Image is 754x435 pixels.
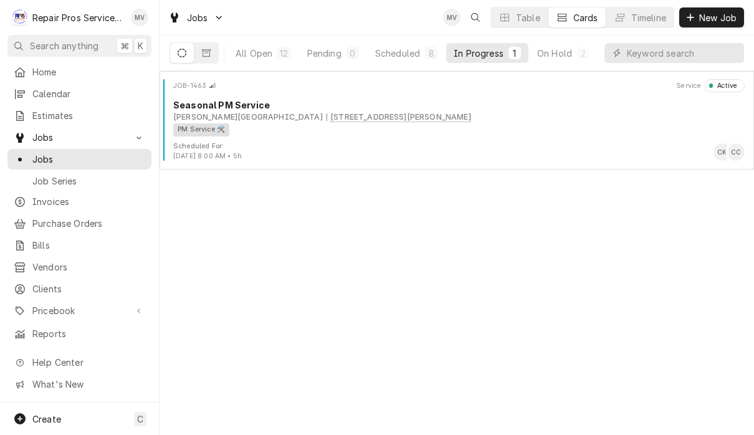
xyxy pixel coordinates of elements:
a: Clients [7,279,151,299]
div: 8 [427,47,435,60]
div: Card Header Primary Content [173,79,216,92]
span: ⌘ [120,39,129,52]
span: C [137,413,143,426]
div: 0 [349,47,356,60]
input: Keyword search [627,43,738,63]
div: Repair Pros Services Inc [32,11,124,24]
div: Scheduled [375,47,420,60]
a: Go to Pricebook [7,300,151,321]
span: Create [32,414,61,424]
a: Vendors [7,257,151,277]
div: Card Footer [165,141,749,161]
span: What's New [32,378,144,391]
a: Bills [7,235,151,256]
div: CK [713,143,731,161]
div: Table [516,11,540,24]
div: Repair Pros Services Inc's Avatar [11,9,29,26]
div: Object Extra Context Header [676,81,701,91]
div: PM Service 🛠️ [173,123,229,136]
a: Job Series [7,171,151,191]
div: Chris Crowe's Avatar [727,143,745,161]
div: Card Footer Extra Context [173,141,242,161]
div: Object Subtext Primary [173,112,323,123]
div: Card Footer Primary Content [713,143,745,161]
span: Pricebook [32,304,126,317]
span: K [138,39,143,52]
a: Jobs [7,149,151,170]
div: Object Extra Context Footer Label [173,141,242,151]
span: Vendors [32,261,145,274]
div: In Progress [454,47,503,60]
div: 1 [511,47,518,60]
div: Card Header Secondary Content [676,79,745,92]
div: Object Status [705,79,745,92]
div: MV [131,9,148,26]
a: Purchase Orders [7,213,151,234]
span: Estimates [32,109,145,122]
button: New Job [679,7,744,27]
div: R [11,9,29,26]
span: Clients [32,282,145,295]
div: Object Title [173,98,745,112]
div: All Open [236,47,272,60]
span: Bills [32,239,145,252]
a: Go to Help Center [7,352,151,373]
span: Reports [32,327,145,340]
div: Cards [573,11,598,24]
div: CC [727,143,745,161]
a: Go to Jobs [7,127,151,148]
span: Jobs [187,11,208,24]
span: Search anything [30,39,98,52]
div: Timeline [631,11,666,24]
span: New Job [697,11,739,24]
a: Go to Jobs [163,7,229,28]
span: Help Center [32,356,144,369]
span: Jobs [32,131,126,144]
div: MV [443,9,461,26]
div: Mindy Volker's Avatar [131,9,148,26]
div: Caleb Kvale's Avatar [713,143,731,161]
span: Job Series [32,174,145,188]
a: Calendar [7,84,151,104]
a: Go to What's New [7,374,151,394]
span: Purchase Orders [32,217,145,230]
div: 2 [580,47,587,60]
div: Object ID [173,81,206,91]
div: Object Subtext Secondary [327,112,471,123]
span: [DATE] 8:00 AM • 5h [173,152,242,160]
div: Object Subtext [173,112,745,123]
div: Card Body [165,98,749,136]
div: Job Card: JOB-1463 [160,71,754,170]
a: Reports [7,323,151,344]
span: Calendar [32,87,145,100]
button: Open search [465,7,485,27]
div: Object Tag List [173,123,740,136]
button: Search anything⌘K [7,35,151,57]
div: 12 [280,47,288,60]
a: Invoices [7,191,151,212]
div: Pending [307,47,341,60]
div: Card Header [165,79,749,92]
div: Object Extra Context Footer Value [173,151,242,161]
a: Estimates [7,105,151,126]
div: On Hold [537,47,572,60]
span: Home [32,65,145,79]
span: Jobs [32,153,145,166]
span: Invoices [32,195,145,208]
div: Mindy Volker's Avatar [443,9,461,26]
a: Home [7,62,151,82]
div: Active [713,81,737,91]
